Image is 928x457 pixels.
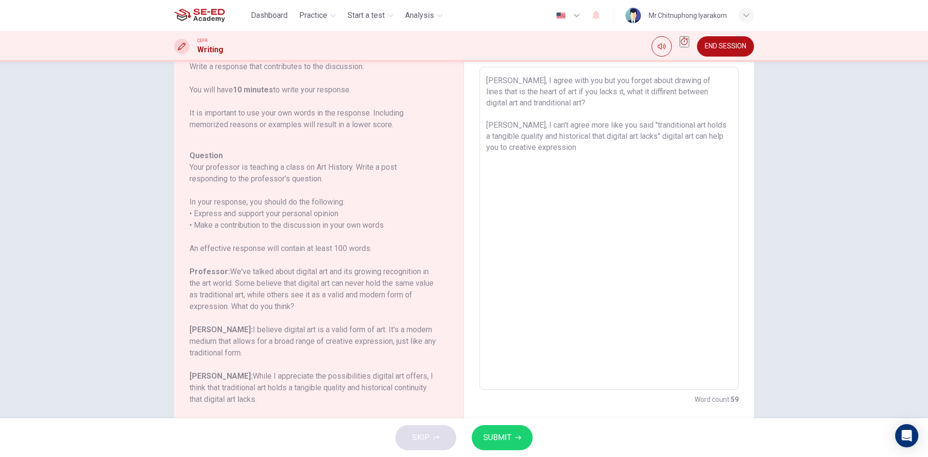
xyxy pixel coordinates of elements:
[197,44,223,56] h1: Writing
[483,431,511,444] span: SUBMIT
[174,6,225,25] img: SE-ED Academy logo
[705,43,746,50] span: END SESSION
[895,424,918,447] div: Open Intercom Messenger
[299,10,327,21] span: Practice
[649,10,727,21] div: Mr.Chitnuphong Iyarakom
[625,8,641,23] img: Profile picture
[731,396,739,403] strong: 59
[472,425,533,450] button: SUBMIT
[555,12,567,19] img: en
[348,10,385,21] span: Start a test
[295,7,340,24] button: Practice
[189,325,253,334] b: [PERSON_NAME]:
[247,7,291,24] button: Dashboard
[189,243,436,254] h6: An effective response will contain at least 100 words.
[344,7,397,24] button: Start a test
[189,370,436,405] h6: While I appreciate the possibilities digital art offers, I think that traditional art holds a tan...
[189,324,436,359] h6: I believe digital art is a valid form of art. It's a modern medium that allows for a broad range ...
[189,150,436,162] h6: Question
[652,36,672,57] div: Mute
[174,6,247,25] a: SE-ED Academy logo
[189,267,230,276] b: Professor:
[189,196,436,231] h6: In your response, you should do the following: • Express and support your personal opinion • Make...
[405,10,434,21] span: Analysis
[680,36,689,57] div: Show
[233,85,273,94] b: 10 minutes
[189,266,436,312] h6: We've talked about digital art and its growing recognition in the art world. Some believe that di...
[251,10,288,21] span: Dashboard
[189,3,436,131] p: For this task, you will read an online discussion. A professor has posted a question about a topi...
[401,7,447,24] button: Analysis
[486,75,732,382] textarea: [PERSON_NAME], I agree with you but you forget about drawing of lines that is the heart of art if...
[189,162,436,185] h6: Your professor is teaching a class on Art History. Write a post responding to the professor’s que...
[697,36,754,57] button: END SESSION
[189,371,253,381] b: [PERSON_NAME]:
[197,37,207,44] span: CEFR
[695,394,739,405] h6: Word count :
